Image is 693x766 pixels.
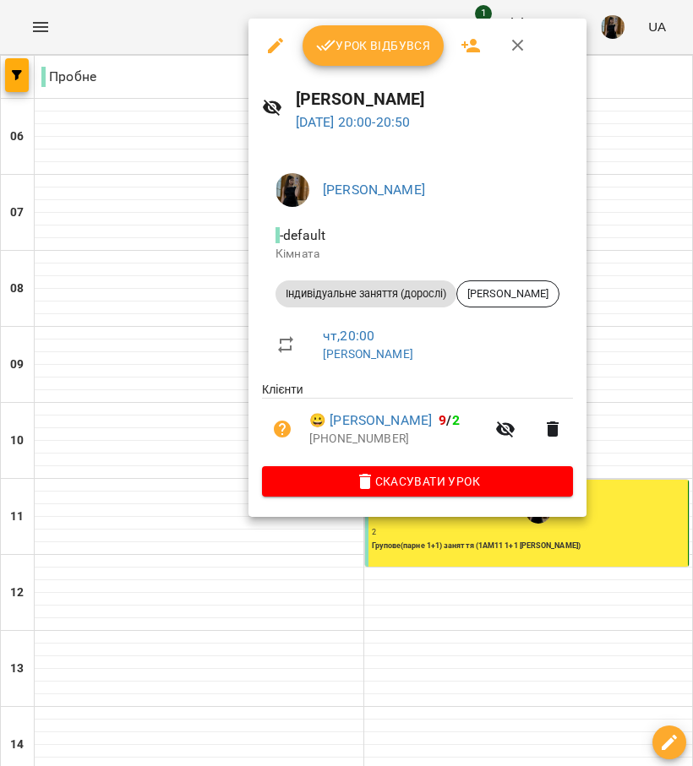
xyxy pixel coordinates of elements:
[276,173,309,207] img: 283d04c281e4d03bc9b10f0e1c453e6b.jpg
[323,182,425,198] a: [PERSON_NAME]
[439,412,446,428] span: 9
[323,328,374,344] a: чт , 20:00
[276,246,559,263] p: Кімната
[439,412,459,428] b: /
[316,35,431,56] span: Урок відбувся
[309,431,485,448] p: [PHONE_NUMBER]
[309,410,432,431] a: 😀 [PERSON_NAME]
[452,412,460,428] span: 2
[296,114,411,130] a: [DATE] 20:00-20:50
[303,25,445,66] button: Урок відбувся
[276,227,329,243] span: - default
[262,381,573,465] ul: Клієнти
[457,286,559,302] span: [PERSON_NAME]
[323,347,413,361] a: [PERSON_NAME]
[456,280,559,307] div: [PERSON_NAME]
[262,466,573,497] button: Скасувати Урок
[276,286,456,302] span: Індивідуальне заняття (дорослі)
[296,86,573,112] h6: [PERSON_NAME]
[276,471,559,492] span: Скасувати Урок
[262,409,303,449] button: Візит ще не сплачено. Додати оплату?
